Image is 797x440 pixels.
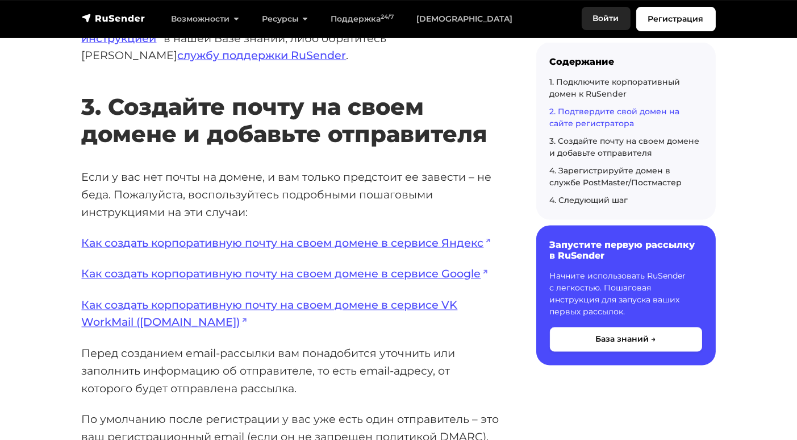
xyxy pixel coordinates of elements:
[82,168,500,221] p: Если у вас нет почты на домене, и вам только предстоит ее завести – не беда. Пожалуйста, воспольз...
[536,226,716,365] a: Запустите первую рассылку в RuSender Начните использовать RuSender с легкостью. Пошаговая инструк...
[82,267,489,281] a: Как создать корпоративную почту на своем домене в сервисе Google
[251,7,319,31] a: Ресурсы
[160,7,251,31] a: Возможности
[550,106,680,128] a: 2. Подтвердите свой домен на сайте регистратора
[550,165,682,188] a: 4. Зарегистрируйте домен в службе PostMaster/Постмастер
[550,271,702,318] p: Начните использовать RuSender с легкостью. Пошаговая инструкция для запуска ваших первых рассылок.
[550,327,702,352] button: База знаний →
[82,60,500,148] h2: 3. Создайте почту на своем домене и добавьте отправителя
[636,7,716,31] a: Регистрация
[82,13,145,24] img: RuSender
[82,345,500,397] p: Перед созданием email-рассылки вам понадобится уточнить или заполнить информацию об отправителе, ...
[550,136,700,158] a: 3. Создайте почту на своем домене и добавьте отправителя
[550,239,702,261] h6: Запустите первую рассылку в RuSender
[405,7,524,31] a: [DEMOGRAPHIC_DATA]
[550,56,702,67] div: Содержание
[319,7,405,31] a: Поддержка24/7
[178,48,347,62] a: службу поддержки RuSender
[381,13,394,20] sup: 24/7
[82,236,491,250] a: Как создать корпоративную почту на своем домене в сервисе Яндекс
[82,14,467,45] a: подробной пошаговой инструкцией
[82,298,458,330] a: Как создать корпоративную почту на своем домене в сервисе VK WorkMail ([DOMAIN_NAME])
[550,195,628,205] a: 4. Следующий шаг
[550,77,681,99] a: 1. Подключите корпоративный домен к RuSender
[582,7,631,30] a: Войти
